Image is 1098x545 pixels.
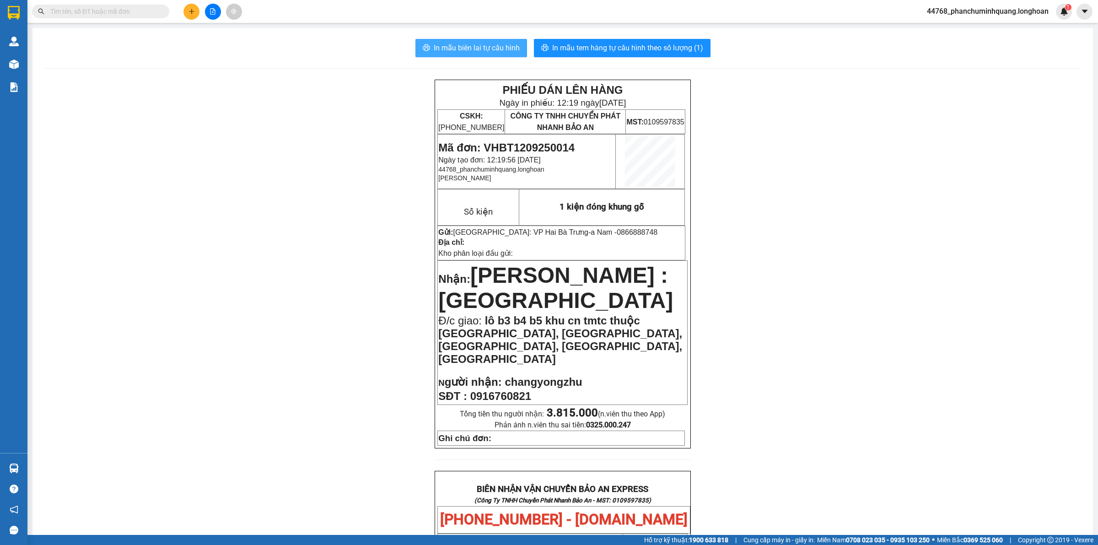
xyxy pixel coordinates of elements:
span: ⚪️ [932,538,935,542]
input: Tìm tên, số ĐT hoặc mã đơn [50,6,158,16]
span: [PERSON_NAME] : [GEOGRAPHIC_DATA] [438,263,673,313]
span: [PHONE_NUMBER] - [DOMAIN_NAME] [440,511,688,528]
span: [PHONE_NUMBER] - [DOMAIN_NAME] [48,36,179,70]
span: CÔNG TY TNHH CHUYỂN PHÁT NHANH BẢO AN [510,112,620,131]
strong: Gửi: [438,228,453,236]
span: Số kiện [464,207,493,217]
button: aim [226,4,242,20]
strong: 0708 023 035 - 0935 103 250 [846,536,930,544]
span: | [735,535,737,545]
img: warehouse-icon [9,59,19,69]
strong: N [438,378,501,388]
span: lô b3 b4 b5 khu cn tmtc thuộc [GEOGRAPHIC_DATA], [GEOGRAPHIC_DATA], [GEOGRAPHIC_DATA], [GEOGRAPHI... [438,314,682,365]
span: [DATE] [599,98,626,108]
button: caret-down [1076,4,1093,20]
strong: Địa chỉ: [438,238,464,246]
span: plus [188,8,195,15]
strong: (Công Ty TNHH Chuyển Phát Nhanh Bảo An - MST: 0109597835) [24,26,200,32]
span: copyright [1047,537,1054,543]
span: Miền Bắc [937,535,1003,545]
span: Hỗ trợ kỹ thuật: [644,535,728,545]
span: Miền Nam [817,535,930,545]
strong: BIÊN NHẬN VẬN CHUYỂN BẢO AN EXPRESS [26,13,198,23]
button: plus [183,4,199,20]
strong: 0325.000.247 [586,421,631,429]
span: | [1010,535,1011,545]
span: In mẫu biên lai tự cấu hình [434,42,520,54]
span: Ngày in phiếu: 12:19 ngày [499,98,626,108]
img: solution-icon [9,82,19,92]
button: printerIn mẫu tem hàng tự cấu hình theo số lượng (1) [534,39,710,57]
img: warehouse-icon [9,464,19,473]
span: [PHONE_NUMBER] [438,112,504,131]
span: message [10,526,18,534]
span: In mẫu tem hàng tự cấu hình theo số lượng (1) [552,42,703,54]
span: changyongzhu [505,376,582,388]
strong: PHIẾU DÁN LÊN HÀNG [502,84,623,96]
span: search [38,8,44,15]
strong: MST: [626,118,643,126]
span: a Nam - [591,228,657,236]
strong: Ghi chú đơn: [438,433,491,443]
span: 44768_phanchuminhquang.longhoan [920,5,1056,17]
span: [PERSON_NAME] [438,174,491,182]
sup: 1 [1065,4,1071,11]
span: printer [541,44,549,53]
span: 44768_phanchuminhquang.longhoan [438,166,544,173]
img: icon-new-feature [1060,7,1068,16]
span: question-circle [10,485,18,493]
span: Ngày tạo đơn: 12:19:56 [DATE] [438,156,540,164]
span: notification [10,505,18,514]
span: Mã đơn: VHBT1209250014 [438,141,575,154]
strong: BIÊN NHẬN VẬN CHUYỂN BẢO AN EXPRESS [477,484,648,494]
strong: CSKH: [460,112,483,120]
span: printer [423,44,430,53]
span: 0866888748 [617,228,657,236]
span: file-add [210,8,216,15]
span: Nhận: [438,273,470,285]
span: - [588,228,657,236]
span: Cung cấp máy in - giấy in: [743,535,815,545]
img: warehouse-icon [9,37,19,46]
strong: 3.815.000 [547,406,598,419]
span: Tổng tiền thu người nhận: [460,410,665,418]
strong: (Công Ty TNHH Chuyển Phát Nhanh Bảo An - MST: 0109597835) [474,497,651,504]
strong: 1900 633 818 [689,536,728,544]
span: 0916760821 [470,390,531,402]
strong: 0369 525 060 [963,536,1003,544]
span: gười nhận: [445,376,502,388]
button: file-add [205,4,221,20]
img: logo-vxr [8,6,20,20]
strong: SĐT : [438,390,467,402]
button: printerIn mẫu biên lai tự cấu hình [415,39,527,57]
span: 1 kiện đóng khung gỗ [560,202,644,212]
span: [GEOGRAPHIC_DATA]: VP Hai Bà Trưng [453,228,588,236]
span: Phản ánh n.viên thu sai tiền: [495,421,631,429]
span: Đ/c giao: [438,314,484,327]
span: 1 [1066,4,1070,11]
span: 0109597835 [626,118,684,126]
span: Kho phân loại đầu gửi: [438,249,513,257]
span: aim [231,8,237,15]
span: caret-down [1081,7,1089,16]
span: (n.viên thu theo App) [547,410,665,418]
